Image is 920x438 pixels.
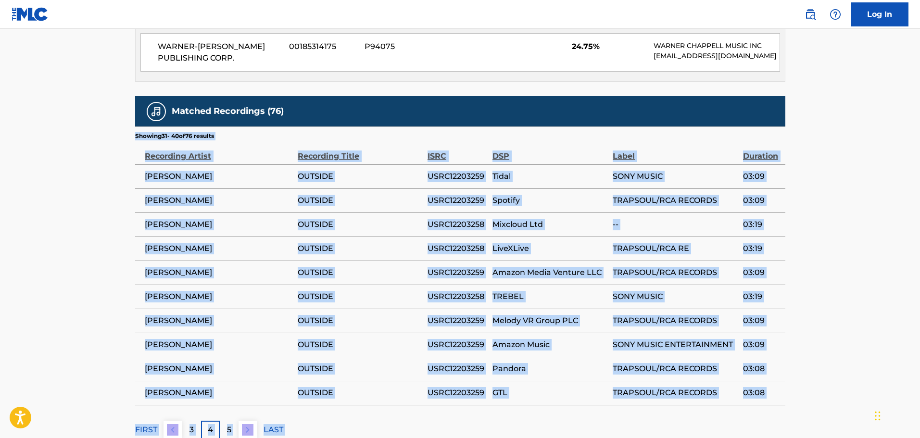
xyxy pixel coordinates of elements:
[743,171,781,182] span: 03:09
[12,7,49,21] img: MLC Logo
[428,387,488,399] span: USRC12203259
[145,363,293,375] span: [PERSON_NAME]
[826,5,845,24] div: Help
[428,171,488,182] span: USRC12203259
[428,195,488,206] span: USRC12203259
[613,267,738,278] span: TRAPSOUL/RCA RECORDS
[743,140,781,162] div: Duration
[298,243,423,254] span: OUTSIDE
[743,387,781,399] span: 03:08
[135,132,214,140] p: Showing 31 - 40 of 76 results
[145,171,293,182] span: [PERSON_NAME]
[145,195,293,206] span: [PERSON_NAME]
[492,219,608,230] span: Mixcloud Ltd
[805,9,816,20] img: search
[145,219,293,230] span: [PERSON_NAME]
[801,5,820,24] a: Public Search
[743,219,781,230] span: 03:19
[428,267,488,278] span: USRC12203259
[613,195,738,206] span: TRAPSOUL/RCA RECORDS
[613,140,738,162] div: Label
[167,424,178,436] img: left
[492,387,608,399] span: GTL
[289,41,357,52] span: 00185314175
[613,363,738,375] span: TRAPSOUL/RCA RECORDS
[492,195,608,206] span: Spotify
[428,315,488,326] span: USRC12203259
[298,195,423,206] span: OUTSIDE
[613,315,738,326] span: TRAPSOUL/RCA RECORDS
[158,41,282,64] span: WARNER-[PERSON_NAME] PUBLISHING CORP.
[743,267,781,278] span: 03:09
[654,41,779,51] p: WARNER CHAPPELL MUSIC INC
[743,315,781,326] span: 03:09
[743,195,781,206] span: 03:09
[492,140,608,162] div: DSP
[743,339,781,350] span: 03:09
[743,243,781,254] span: 03:19
[492,363,608,375] span: Pandora
[613,243,738,254] span: TRAPSOUL/RCA RE
[428,363,488,375] span: USRC12203259
[492,243,608,254] span: LiveXLive
[145,267,293,278] span: [PERSON_NAME]
[298,291,423,302] span: OUTSIDE
[492,171,608,182] span: Tidal
[298,267,423,278] span: OUTSIDE
[298,315,423,326] span: OUTSIDE
[851,2,908,26] a: Log In
[428,219,488,230] span: USRC12203258
[365,41,458,52] span: P94075
[151,106,162,117] img: Matched Recordings
[428,140,488,162] div: ISRC
[492,291,608,302] span: TREBEL
[654,51,779,61] p: [EMAIL_ADDRESS][DOMAIN_NAME]
[145,243,293,254] span: [PERSON_NAME]
[613,387,738,399] span: TRAPSOUL/RCA RECORDS
[428,243,488,254] span: USRC12203258
[428,339,488,350] span: USRC12203259
[242,424,253,436] img: right
[830,9,841,20] img: help
[613,291,738,302] span: SONY MUSIC
[264,424,283,436] p: LAST
[298,219,423,230] span: OUTSIDE
[227,424,231,436] p: 5
[492,339,608,350] span: Amazon Music
[298,363,423,375] span: OUTSIDE
[613,171,738,182] span: SONY MUSIC
[572,41,646,52] span: 24.75%
[428,291,488,302] span: USRC12203258
[613,339,738,350] span: SONY MUSIC ENTERTAINMENT
[875,401,881,430] div: Drag
[145,140,293,162] div: Recording Artist
[743,363,781,375] span: 03:08
[613,219,738,230] span: --
[298,387,423,399] span: OUTSIDE
[298,171,423,182] span: OUTSIDE
[492,315,608,326] span: Melody VR Group PLC
[298,140,423,162] div: Recording Title
[208,424,213,436] p: 4
[872,392,920,438] iframe: Chat Widget
[145,291,293,302] span: [PERSON_NAME]
[743,291,781,302] span: 03:19
[189,424,194,436] p: 3
[135,424,157,436] p: FIRST
[145,315,293,326] span: [PERSON_NAME]
[172,106,284,117] h5: Matched Recordings (76)
[492,267,608,278] span: Amazon Media Venture LLC
[145,387,293,399] span: [PERSON_NAME]
[298,339,423,350] span: OUTSIDE
[145,339,293,350] span: [PERSON_NAME]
